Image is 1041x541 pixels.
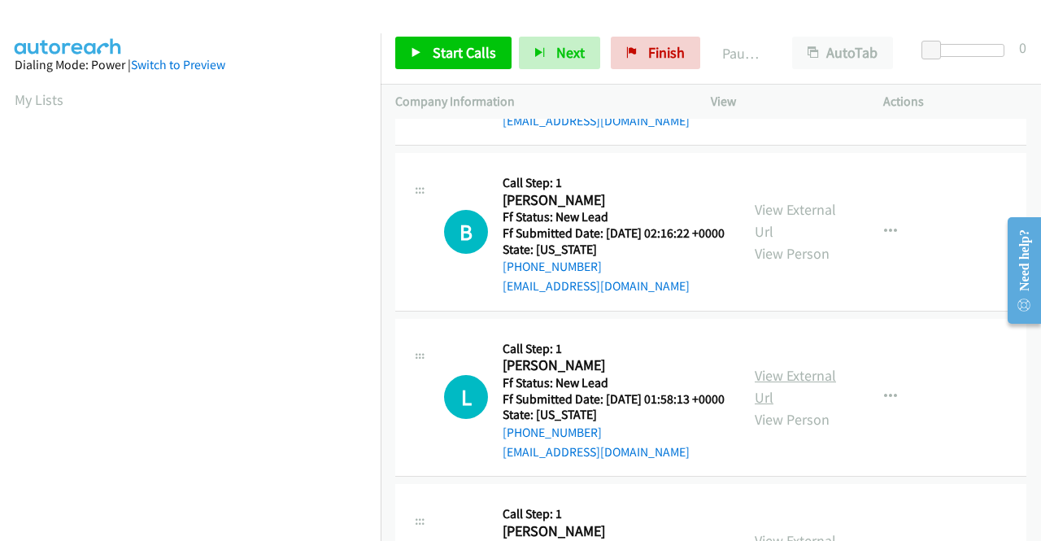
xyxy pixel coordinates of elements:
[395,37,512,69] a: Start Calls
[503,175,725,191] h5: Call Step: 1
[755,200,836,241] a: View External Url
[883,92,1026,111] p: Actions
[503,242,725,258] h5: State: [US_STATE]
[15,90,63,109] a: My Lists
[503,259,602,274] a: [PHONE_NUMBER]
[395,92,682,111] p: Company Information
[15,55,366,75] div: Dialing Mode: Power |
[503,209,725,225] h5: Ff Status: New Lead
[503,425,602,440] a: [PHONE_NUMBER]
[444,210,488,254] div: The call is yet to be attempted
[444,375,488,419] h1: L
[755,366,836,407] a: View External Url
[444,210,488,254] h1: B
[503,506,725,522] h5: Call Step: 1
[711,92,854,111] p: View
[503,391,725,408] h5: Ff Submitted Date: [DATE] 01:58:13 +0000
[755,410,830,429] a: View Person
[503,375,725,391] h5: Ff Status: New Lead
[503,356,720,375] h2: [PERSON_NAME]
[519,37,600,69] button: Next
[792,37,893,69] button: AutoTab
[930,44,1004,57] div: Delay between calls (in seconds)
[433,43,496,62] span: Start Calls
[503,444,690,460] a: [EMAIL_ADDRESS][DOMAIN_NAME]
[1019,37,1026,59] div: 0
[503,407,725,423] h5: State: [US_STATE]
[995,206,1041,335] iframe: Resource Center
[131,57,225,72] a: Switch to Preview
[503,225,725,242] h5: Ff Submitted Date: [DATE] 02:16:22 +0000
[611,37,700,69] a: Finish
[503,341,725,357] h5: Call Step: 1
[503,113,690,129] a: [EMAIL_ADDRESS][DOMAIN_NAME]
[722,42,763,64] p: Paused
[755,244,830,263] a: View Person
[503,278,690,294] a: [EMAIL_ADDRESS][DOMAIN_NAME]
[556,43,585,62] span: Next
[648,43,685,62] span: Finish
[444,375,488,419] div: The call is yet to be attempted
[503,191,720,210] h2: [PERSON_NAME]
[503,522,720,541] h2: [PERSON_NAME]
